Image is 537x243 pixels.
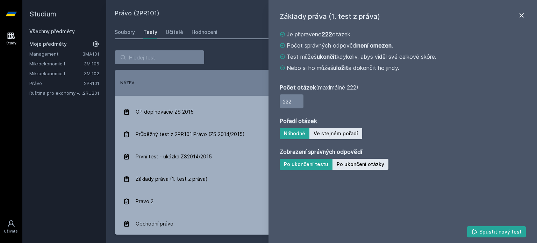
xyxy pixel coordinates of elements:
strong: není omezen. [357,42,393,49]
button: Náhodné [280,128,309,139]
strong: Pořadí otázek [280,117,317,125]
span: Průběžný test z 2PR101 Právo (ZS 2014/2015) [136,127,245,141]
a: 3MI102 [84,71,99,76]
a: OP doplnovacie ZS 2015 30. 12. 2018 70 [115,101,529,123]
span: Nebo si ho můžeš a dokončit ho jindy. [287,64,399,72]
a: Učitelé [166,25,183,39]
a: 3MI106 [84,61,99,66]
a: Základy práva (1. test z práva) 30. 12. 2018 222 [115,168,529,190]
strong: uložit [333,64,348,71]
a: Mikroekonomie I [29,70,84,77]
a: První test - ukázka ZS2014/2015 30. 12. 2018 319 [115,145,529,168]
span: Počet správných odpovědí [287,41,393,50]
span: Moje předměty [29,41,67,48]
a: Study [1,28,21,49]
span: OP doplnovacie ZS 2015 [136,105,194,119]
span: Pravo 2 [136,194,153,208]
strong: Počet otázek [280,84,316,91]
a: Obchodní právo 1. 5. 2021 331 [115,213,529,235]
div: Hodnocení [192,29,217,36]
div: Soubory [115,29,135,36]
a: Průběžný test z 2PR101 Právo (ZS 2014/2015) 30. 12. 2018 316 [115,123,529,145]
a: 2PR101 [84,80,99,86]
span: Obchodní právo [136,217,173,231]
a: Uživatel [1,216,21,237]
button: Po ukončení otázky [332,159,388,170]
h2: Právo (2PR101) [115,8,448,20]
button: Spustit nový test [467,226,526,237]
button: Po ukončení testu [280,159,332,170]
input: Hledej test [115,50,204,64]
a: 3MA101 [83,51,99,57]
div: Učitelé [166,29,183,36]
a: 2RU201 [83,90,99,96]
span: První test - ukázka ZS2014/2015 [136,150,212,164]
a: Hodnocení [192,25,217,39]
span: (maximálně 222) [280,83,358,92]
span: Test můžeš kdykoliv, abys viděl své celkové skóre. [287,52,436,61]
a: Testy [143,25,157,39]
a: Všechny předměty [29,28,75,34]
div: Study [6,41,16,46]
strong: ukončit [317,53,337,60]
button: Název [120,80,134,86]
strong: Zobrazení správných odpovědí [280,148,362,156]
a: Management [29,50,83,57]
a: Právo [29,80,84,87]
div: Uživatel [4,229,19,234]
a: Ruština pro ekonomy - pokročilá úroveň 1 (B2) [29,90,83,97]
a: Mikroekonomie I [29,60,84,67]
a: Soubory [115,25,135,39]
a: Pravo 2 21. 12. 2020 373 [115,190,529,213]
div: Testy [143,29,157,36]
button: Ve stejném pořadí [309,128,362,139]
span: Základy práva (1. test z práva) [136,172,208,186]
